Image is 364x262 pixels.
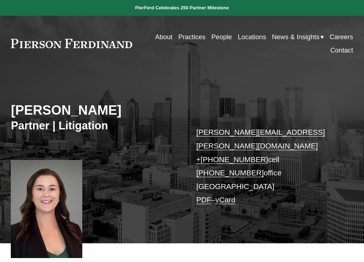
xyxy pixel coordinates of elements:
a: Practices [178,30,206,43]
span: News & Insights [272,31,319,43]
a: folder dropdown [272,30,324,43]
a: People [211,30,232,43]
a: Contact [330,43,353,57]
a: + [196,155,201,164]
a: Careers [330,30,353,43]
a: About [155,30,172,43]
h2: [PERSON_NAME] [11,102,182,118]
a: PDF [196,196,211,204]
a: [PHONE_NUMBER] [201,155,268,164]
a: [PERSON_NAME][EMAIL_ADDRESS][PERSON_NAME][DOMAIN_NAME] [196,128,325,150]
a: Locations [238,30,266,43]
a: vCard [216,196,236,204]
p: cell office [GEOGRAPHIC_DATA] – [196,125,339,206]
a: [PHONE_NUMBER] [196,169,264,177]
h3: Partner | Litigation [11,119,182,133]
